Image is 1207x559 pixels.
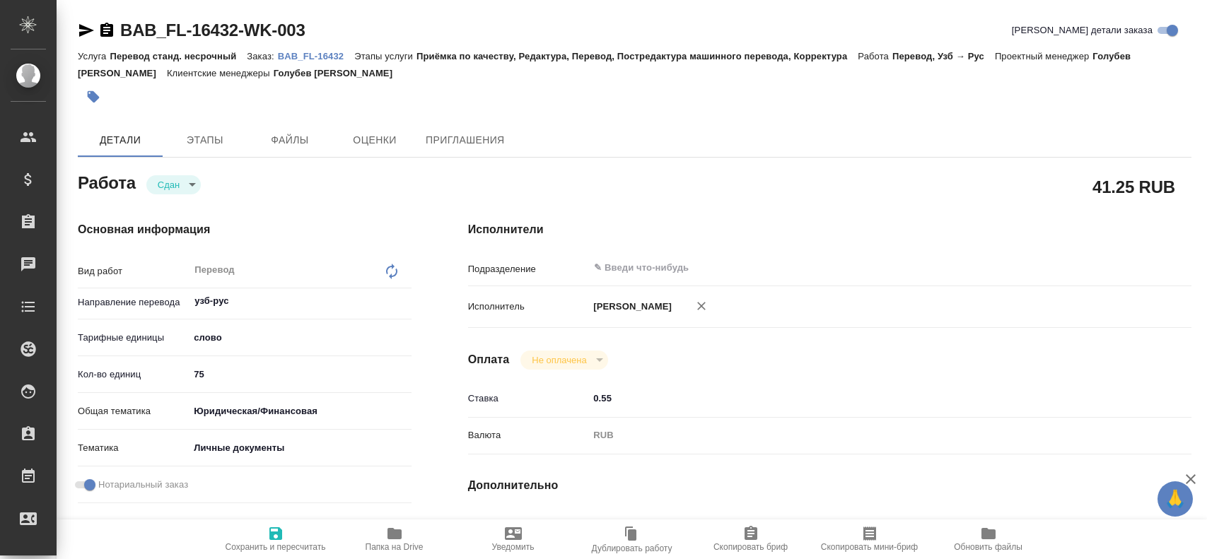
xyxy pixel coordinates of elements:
button: Сохранить и пересчитать [216,519,335,559]
a: BAB_FL-16432 [278,49,354,61]
span: Приглашения [426,131,505,149]
input: ✎ Введи что-нибудь [588,388,1131,408]
button: Сдан [153,179,184,191]
p: Кол-во единиц [78,367,189,382]
button: 🙏 [1158,481,1193,517]
p: Валюта [468,428,589,442]
p: Подразделение [468,262,589,276]
button: Open [1124,266,1126,269]
div: слово [189,326,411,350]
span: Этапы [171,131,239,149]
span: Сохранить и пересчитать [226,542,326,552]
input: Пустое поле [588,512,1131,533]
span: 🙏 [1163,484,1187,514]
button: Скопировать ссылку для ЯМессенджера [78,22,95,39]
p: Заказ: [247,51,277,61]
div: Юридическая/Финансовая [189,399,411,423]
div: Личные документы [189,436,411,460]
p: Перевод станд. несрочный [110,51,247,61]
p: Ставка [468,392,589,406]
p: Направление перевода [78,295,189,310]
button: Уведомить [454,519,573,559]
button: Скопировать ссылку [98,22,115,39]
p: Услуга [78,51,110,61]
button: Не оплачена [527,354,590,366]
button: Обновить файлы [929,519,1048,559]
span: Папка на Drive [366,542,424,552]
p: Голубев [PERSON_NAME] [274,68,404,78]
button: Скопировать мини-бриф [810,519,929,559]
button: Open [404,300,407,302]
p: Общая тематика [78,404,189,418]
span: Уведомить [492,542,535,552]
h2: 41.25 RUB [1092,175,1175,199]
div: Сдан [146,175,201,194]
h4: Оплата [468,351,510,368]
button: Удалить исполнителя [686,290,717,322]
p: Последнее изменение [468,516,589,530]
div: Сдан [520,351,607,370]
span: Оценки [341,131,409,149]
p: [PERSON_NAME] [588,300,672,314]
p: Тематика [78,441,189,455]
a: BAB_FL-16432-WK-003 [120,20,305,40]
input: ✎ Введи что-нибудь [593,259,1079,276]
h4: Исполнители [468,221,1191,238]
div: RUB [588,423,1131,447]
button: Папка на Drive [335,519,454,559]
p: BAB_FL-16432 [278,51,354,61]
button: Дублировать работу [573,519,692,559]
p: Работа [858,51,892,61]
p: Этапы услуги [354,51,416,61]
p: Проектный менеджер [995,51,1092,61]
input: ✎ Введи что-нибудь [189,364,411,384]
span: [PERSON_NAME] детали заказа [1012,23,1153,37]
p: Приёмка по качеству, Редактура, Перевод, Постредактура машинного перевода, Корректура [416,51,858,61]
button: Добавить тэг [78,81,109,112]
h4: Основная информация [78,221,412,238]
p: Тарифные единицы [78,331,189,345]
h2: Работа [78,169,136,194]
span: Дублировать работу [592,543,672,553]
p: Клиентские менеджеры [167,68,274,78]
span: Файлы [256,131,324,149]
span: Обновить файлы [954,542,1022,552]
span: Скопировать бриф [713,542,788,552]
button: Скопировать бриф [692,519,810,559]
p: Вид работ [78,264,189,278]
span: Нотариальный заказ [98,478,188,492]
p: Исполнитель [468,300,589,314]
span: Скопировать мини-бриф [821,542,918,552]
h4: Дополнительно [468,477,1191,494]
p: Перевод, Узб → Рус [892,51,995,61]
span: Детали [86,131,154,149]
